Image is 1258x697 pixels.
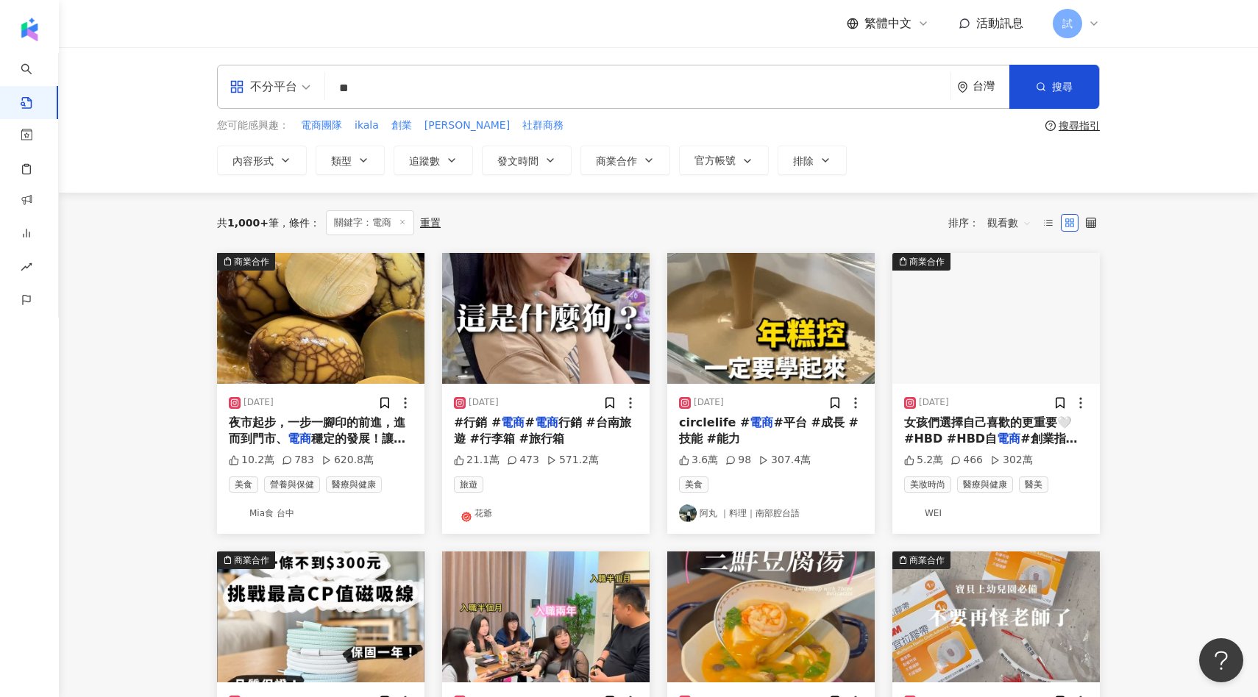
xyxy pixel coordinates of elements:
[904,453,943,468] div: 5.2萬
[725,453,751,468] div: 98
[1009,65,1099,109] button: 搜尋
[442,253,650,384] img: post-image
[409,155,440,167] span: 追蹤數
[442,551,650,682] img: post-image
[230,75,297,99] div: 不分平台
[229,432,405,462] span: 穩定的發展！讓更多人可以吃到他們獨創
[667,253,875,384] img: post-image
[217,217,279,229] div: 共 筆
[227,217,269,229] span: 1,000+
[919,396,949,409] div: [DATE]
[454,504,638,522] a: KOL Avatar花爺
[909,254,945,269] div: 商業合作
[229,415,405,446] span: 夜市起步，一步一腳印的前進，進而到門市、
[21,53,50,110] a: search
[424,118,511,134] button: [PERSON_NAME]
[667,551,875,682] img: post-image
[596,155,637,167] span: 商業合作
[454,453,500,468] div: 21.1萬
[1062,15,1073,32] span: 試
[990,453,1033,468] div: 302萬
[229,453,274,468] div: 10.2萬
[501,415,525,429] mark: 電商
[279,217,320,229] span: 條件 ：
[217,551,424,682] img: post-image
[535,415,558,429] mark: 電商
[957,82,968,93] span: environment
[778,146,847,175] button: 排除
[948,211,1040,235] div: 排序：
[321,453,374,468] div: 620.8萬
[326,476,382,493] span: 醫療與健康
[217,118,289,133] span: 您可能感興趣：
[217,551,424,682] button: 商業合作
[454,415,501,429] span: #行銷 #
[316,146,385,175] button: 類型
[679,415,750,429] span: circlelife #
[580,146,670,175] button: 商業合作
[904,415,1072,446] span: 女孩們選擇自己喜歡的更重要🤍 #HBD #HBD自
[694,396,724,409] div: [DATE]
[547,453,599,468] div: 571.2萬
[454,476,483,493] span: 旅遊
[354,118,380,134] button: ikala
[331,155,352,167] span: 類型
[525,415,534,429] span: #
[264,476,320,493] span: 營養與保健
[18,18,41,41] img: logo icon
[21,252,32,285] span: rise
[454,415,631,446] span: 行銷 #台南旅遊 #行李箱 #旅行箱
[229,476,258,493] span: 美食
[679,504,863,522] a: KOL Avatar阿丸 ｜料理｜南部腔台語
[424,118,510,133] span: [PERSON_NAME]
[976,16,1023,30] span: 活動訊息
[909,553,945,568] div: 商業合作
[950,453,983,468] div: 466
[987,211,1031,235] span: 觀看數
[957,476,1013,493] span: 醫療與健康
[507,453,539,468] div: 473
[679,415,859,446] span: #平台 #成長 #技能 #能力
[522,118,564,133] span: 社群商務
[892,253,1100,384] button: 商業合作
[232,155,274,167] span: 內容形式
[482,146,572,175] button: 發文時間
[1199,638,1243,682] iframe: Help Scout Beacon - Open
[420,217,441,229] div: 重置
[394,146,473,175] button: 追蹤數
[1045,121,1056,131] span: question-circle
[1019,476,1048,493] span: 醫美
[234,553,269,568] div: 商業合作
[904,476,951,493] span: 美妝時尚
[217,146,307,175] button: 內容形式
[300,118,343,134] button: 電商團隊
[904,504,1088,522] a: KOL AvatarWEI
[355,118,379,133] span: ikala
[244,396,274,409] div: [DATE]
[679,476,708,493] span: 美食
[892,253,1100,384] img: post-image
[793,155,814,167] span: 排除
[522,118,564,134] button: 社群商務
[230,79,244,94] span: appstore
[229,504,246,522] img: KOL Avatar
[391,118,413,134] button: 創業
[497,155,539,167] span: 發文時間
[282,453,314,468] div: 783
[288,432,311,446] mark: 電商
[758,453,811,468] div: 307.4萬
[391,118,412,133] span: 創業
[892,551,1100,682] img: post-image
[326,210,414,235] span: 關鍵字：電商
[750,415,773,429] mark: 電商
[229,504,413,522] a: KOL AvatarMia食 台中
[1052,81,1073,93] span: 搜尋
[904,504,922,522] img: KOL Avatar
[679,504,697,522] img: KOL Avatar
[1059,120,1100,132] div: 搜尋指引
[234,254,269,269] div: 商業合作
[454,504,472,522] img: KOL Avatar
[469,396,499,409] div: [DATE]
[679,146,769,175] button: 官方帳號
[973,80,1009,93] div: 台灣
